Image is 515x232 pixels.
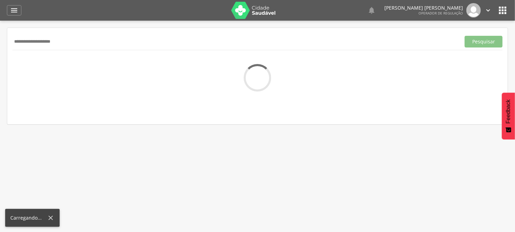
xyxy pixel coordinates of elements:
button: Feedback - Mostrar pesquisa [502,93,515,139]
a:  [484,3,492,18]
span: Operador de regulação [418,11,463,15]
i:  [10,6,18,14]
i:  [497,5,508,16]
button: Pesquisar [465,36,503,48]
span: Feedback [505,99,512,124]
a:  [367,3,376,18]
i:  [367,6,376,14]
div: Carregando... [10,214,47,221]
i:  [484,7,492,14]
p: [PERSON_NAME] [PERSON_NAME] [384,6,463,10]
a:  [7,5,21,15]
